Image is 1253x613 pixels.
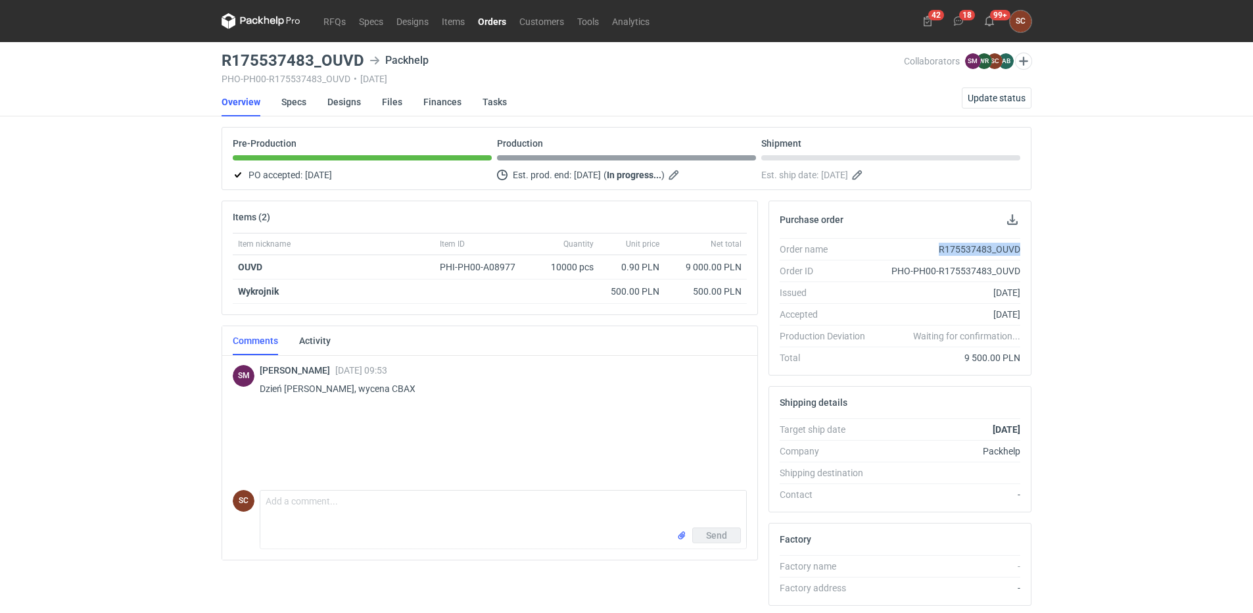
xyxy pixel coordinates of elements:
span: Update status [968,93,1026,103]
div: - [876,560,1020,573]
div: [DATE] [876,286,1020,299]
div: Production Deviation [780,330,876,343]
h2: Factory [780,534,811,545]
h2: Items (2) [233,212,270,222]
button: 42 [917,11,938,32]
div: 9 000.00 PLN [670,260,742,274]
span: [DATE] 09:53 [335,365,387,376]
span: Quantity [563,239,594,249]
span: Net total [711,239,742,249]
div: Packhelp [369,53,429,68]
figcaption: SM [233,365,254,387]
div: Est. prod. end: [497,167,756,183]
div: Factory name [780,560,876,573]
a: Orders [471,13,513,29]
figcaption: SM [965,53,981,69]
div: Packhelp [876,445,1020,458]
a: Specs [281,87,306,116]
button: 99+ [979,11,1000,32]
h2: Shipping details [780,397,847,408]
span: [DATE] [574,167,601,183]
a: Items [435,13,471,29]
div: PHI-PH00-A08977 [440,260,528,274]
span: Collaborators [904,56,960,66]
div: Order ID [780,264,876,278]
span: [PERSON_NAME] [260,365,335,376]
a: Finances [423,87,461,116]
div: Sylwia Cichórz [233,490,254,512]
button: Update status [962,87,1031,109]
strong: OUVD [238,262,262,272]
div: PO accepted: [233,167,492,183]
p: Production [497,138,543,149]
div: PHO-PH00-R175537483_OUVD [DATE] [222,74,904,84]
div: 500.00 PLN [604,285,659,298]
h2: Purchase order [780,214,843,225]
button: SC [1010,11,1031,32]
span: [DATE] [821,167,848,183]
h3: R175537483_OUVD [222,53,364,68]
button: Download PO [1005,212,1020,228]
button: Edit estimated production end date [667,167,683,183]
span: Item nickname [238,239,291,249]
span: [DATE] [305,167,332,183]
button: 18 [948,11,969,32]
div: Contact [780,488,876,501]
figcaption: SC [233,490,254,512]
div: Est. ship date: [761,167,1020,183]
a: Comments [233,326,278,355]
p: Dzień [PERSON_NAME], wycena CBAX [260,381,736,397]
em: ( [603,170,607,180]
button: Edit collaborators [1015,53,1032,70]
div: Company [780,445,876,458]
div: R175537483_OUVD [876,243,1020,256]
figcaption: WR [976,53,992,69]
a: Specs [352,13,390,29]
p: Pre-Production [233,138,296,149]
div: Total [780,351,876,364]
span: • [354,74,357,84]
strong: [DATE] [993,424,1020,435]
div: Issued [780,286,876,299]
div: Sebastian Markut [233,365,254,387]
span: Unit price [626,239,659,249]
button: Send [692,527,741,543]
svg: Packhelp Pro [222,13,300,29]
div: PHO-PH00-R175537483_OUVD [876,264,1020,278]
span: Send [706,531,727,540]
div: Order name [780,243,876,256]
div: Sylwia Cichórz [1010,11,1031,32]
div: Factory address [780,581,876,595]
a: Activity [299,326,331,355]
span: Item ID [440,239,465,249]
div: - [876,581,1020,595]
p: Shipment [761,138,801,149]
strong: Wykrojnik [238,286,279,297]
div: [DATE] [876,308,1020,321]
a: Customers [513,13,571,29]
strong: In progress... [607,170,661,180]
em: Waiting for confirmation... [913,330,1020,343]
div: Accepted [780,308,876,321]
a: Designs [390,13,435,29]
a: Analytics [605,13,656,29]
a: Files [382,87,402,116]
figcaption: AB [998,53,1014,69]
a: RFQs [317,13,352,29]
div: Target ship date [780,423,876,436]
div: 10000 pcs [533,255,599,280]
figcaption: SC [987,53,1003,69]
a: Designs [327,87,361,116]
button: Edit estimated shipping date [851,167,866,183]
a: Overview [222,87,260,116]
div: Shipping destination [780,466,876,479]
div: - [876,488,1020,501]
a: Tools [571,13,605,29]
div: 0.90 PLN [604,260,659,274]
a: Tasks [483,87,507,116]
em: ) [661,170,665,180]
div: 9 500.00 PLN [876,351,1020,364]
div: 500.00 PLN [670,285,742,298]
